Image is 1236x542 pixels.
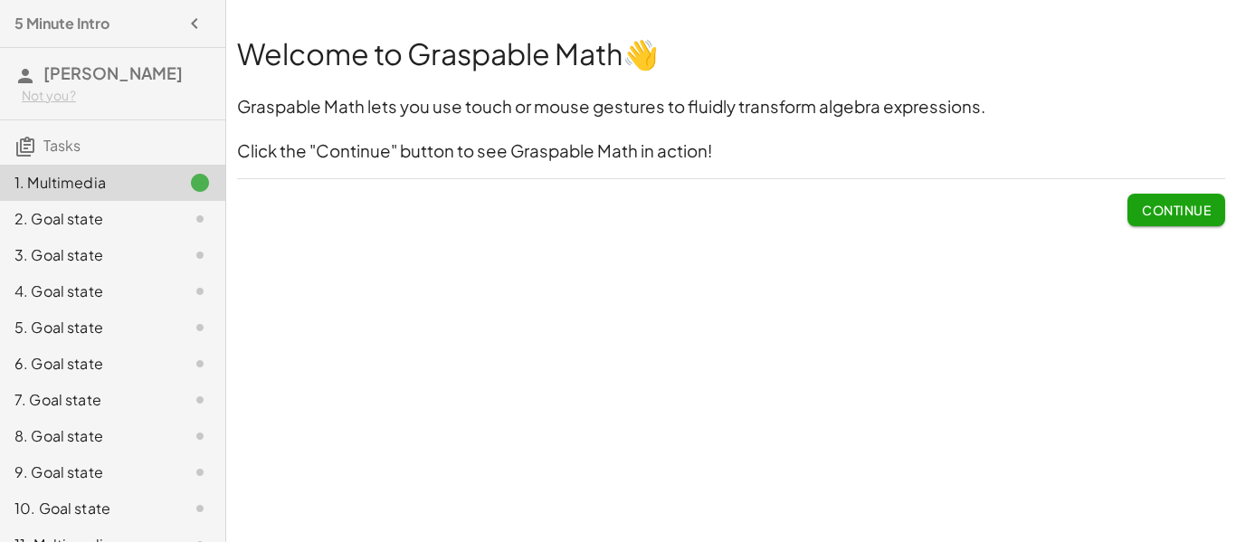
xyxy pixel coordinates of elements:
[14,13,109,34] h4: 5 Minute Intro
[189,498,211,519] i: Task not started.
[14,498,160,519] div: 10. Goal state
[14,353,160,375] div: 6. Goal state
[14,317,160,338] div: 5. Goal state
[43,136,81,155] span: Tasks
[14,281,160,302] div: 4. Goal state
[189,389,211,411] i: Task not started.
[14,208,160,230] div: 2. Goal state
[623,35,659,71] strong: 👋
[14,172,160,194] div: 1. Multimedia
[189,317,211,338] i: Task not started.
[237,95,1225,119] h3: Graspable Math lets you use touch or mouse gestures to fluidly transform algebra expressions.
[22,87,211,105] div: Not you?
[1127,194,1225,226] button: Continue
[1142,202,1211,218] span: Continue
[189,461,211,483] i: Task not started.
[189,281,211,302] i: Task not started.
[189,244,211,266] i: Task not started.
[189,353,211,375] i: Task not started.
[14,389,160,411] div: 7. Goal state
[14,244,160,266] div: 3. Goal state
[189,172,211,194] i: Task finished.
[14,425,160,447] div: 8. Goal state
[237,33,1225,74] h1: Welcome to Graspable Math
[189,208,211,230] i: Task not started.
[237,139,1225,164] h3: Click the "Continue" button to see Graspable Math in action!
[14,461,160,483] div: 9. Goal state
[189,425,211,447] i: Task not started.
[43,62,183,83] span: [PERSON_NAME]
